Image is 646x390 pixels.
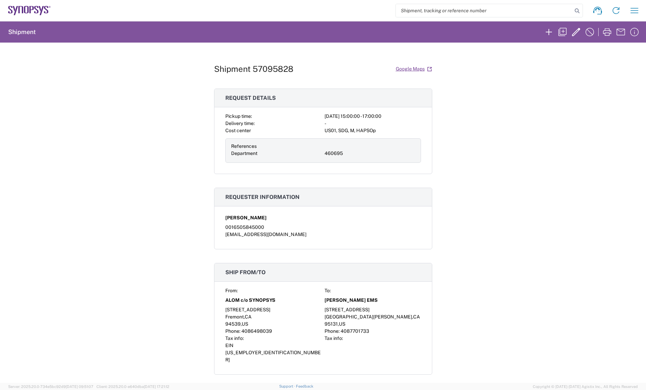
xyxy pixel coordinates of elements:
[339,321,345,327] span: US
[325,314,412,319] span: [GEOGRAPHIC_DATA][PERSON_NAME]
[338,321,339,327] span: ,
[245,314,252,319] span: CA
[225,343,234,348] span: EIN
[225,121,255,126] span: Delivery time:
[325,113,421,120] div: [DATE] 15:00:00 - 17:00:00
[325,150,415,157] div: 460695
[225,314,244,319] span: Fremont
[225,297,275,304] span: ALOM c/o SYNOPSYS
[225,128,251,133] span: Cost center
[533,384,638,390] span: Copyright © [DATE]-[DATE] Agistix Inc., All Rights Reserved
[8,385,93,389] span: Server: 2025.20.0-734e5bc92d9
[413,314,420,319] span: CA
[225,306,322,313] div: [STREET_ADDRESS]
[96,385,169,389] span: Client: 2025.20.0-e640dba
[225,321,241,327] span: 94539
[325,288,331,293] span: To:
[244,314,245,319] span: ,
[325,306,421,313] div: [STREET_ADDRESS]
[225,113,252,119] span: Pickup time:
[225,350,321,362] span: [US_EMPLOYER_IDENTIFICATION_NUMBER]
[225,194,300,200] span: Requester information
[225,269,266,276] span: Ship from/to
[66,385,93,389] span: [DATE] 09:51:07
[214,64,294,74] h1: Shipment 57095828
[412,314,413,319] span: ,
[225,95,276,101] span: Request details
[296,384,313,388] a: Feedback
[325,297,378,304] span: [PERSON_NAME] EMS
[144,385,169,389] span: [DATE] 17:21:12
[325,127,421,134] div: US01, SDG, M, HAPSOp
[225,224,421,231] div: 0016505845000
[231,143,257,149] span: References
[395,63,432,75] a: Google Maps
[8,28,36,36] h2: Shipment
[241,328,272,334] span: 4086498039
[341,328,369,334] span: 4087701733
[241,321,242,327] span: ,
[396,4,572,17] input: Shipment, tracking or reference number
[225,328,240,334] span: Phone:
[325,321,338,327] span: 95131
[325,120,421,127] div: -
[225,336,244,341] span: Tax info:
[225,231,421,238] div: [EMAIL_ADDRESS][DOMAIN_NAME]
[231,150,322,157] div: Department
[279,384,296,388] a: Support
[225,288,238,293] span: From:
[325,336,343,341] span: Tax info:
[225,214,267,221] span: [PERSON_NAME]
[325,328,340,334] span: Phone:
[242,321,248,327] span: US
